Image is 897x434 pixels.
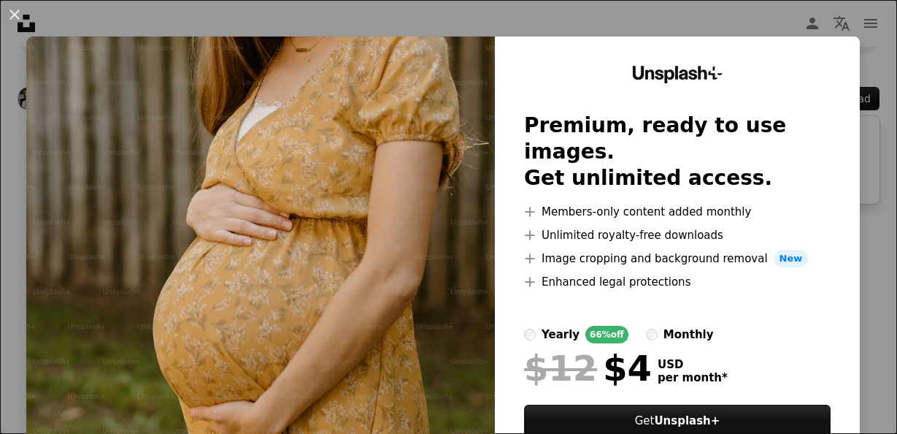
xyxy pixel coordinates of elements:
li: Members-only content added monthly [524,203,831,221]
h2: Premium, ready to use images. Get unlimited access. [524,113,831,191]
div: monthly [663,326,714,343]
div: $4 [524,349,652,387]
span: per month * [658,371,728,384]
span: $12 [524,349,597,387]
input: monthly [646,329,658,340]
span: New [774,250,809,267]
li: Image cropping and background removal [524,250,831,267]
strong: Unsplash+ [654,414,720,427]
div: yearly [542,326,580,343]
input: yearly66%off [524,329,536,340]
span: USD [658,358,728,371]
li: Enhanced legal protections [524,273,831,291]
li: Unlimited royalty-free downloads [524,226,831,244]
div: 66% off [585,326,628,343]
